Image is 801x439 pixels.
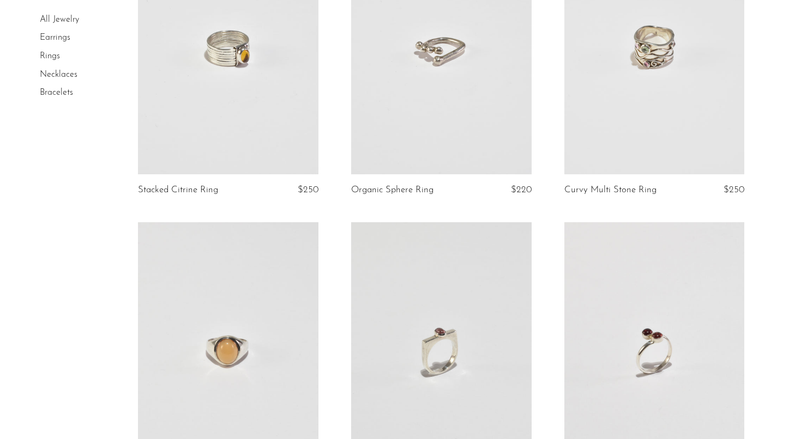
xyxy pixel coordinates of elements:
[40,34,70,42] a: Earrings
[564,185,657,195] a: Curvy Multi Stone Ring
[511,185,532,194] span: $220
[40,70,77,79] a: Necklaces
[40,88,73,97] a: Bracelets
[351,185,433,195] a: Organic Sphere Ring
[40,52,60,60] a: Rings
[138,185,218,195] a: Stacked Citrine Ring
[40,15,79,24] a: All Jewelry
[298,185,318,194] span: $250
[724,185,744,194] span: $250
